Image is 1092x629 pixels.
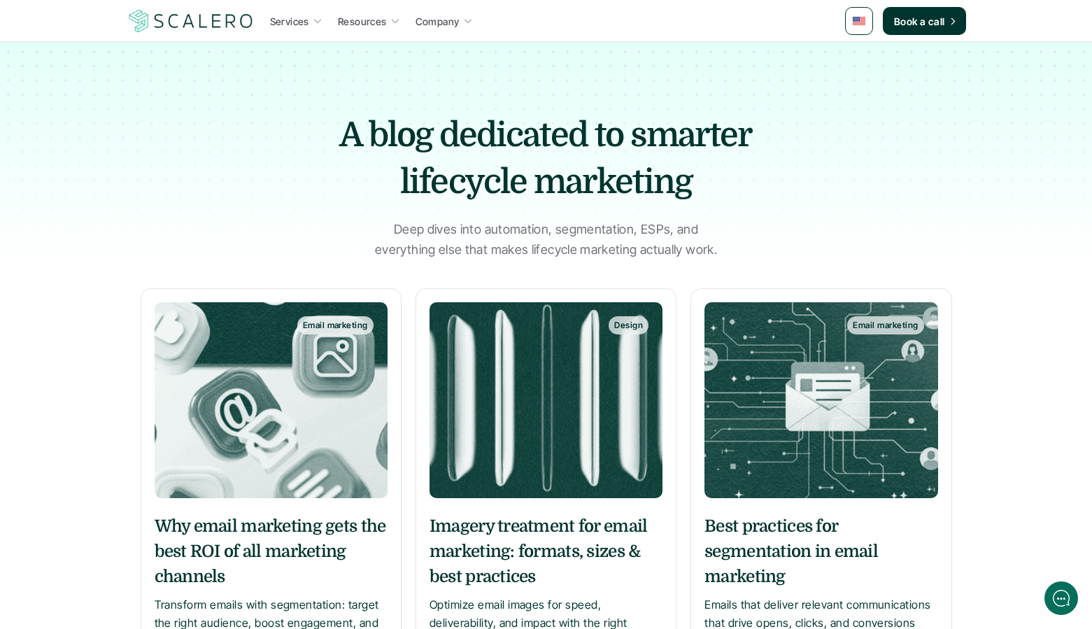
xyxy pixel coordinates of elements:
[21,68,259,90] h1: Hi! Welcome to Scalero.
[117,489,177,498] span: We run on Gist
[614,320,643,330] p: Design
[338,14,387,29] p: Resources
[704,514,937,589] h5: Best practices for segmentation in email marketing
[302,112,791,206] h1: A blog dedicated to smarter lifecycle marketing
[430,514,662,589] h5: Imagery treatment for email marketing: formats, sizes & best practices
[883,7,966,35] a: Book a call
[127,8,255,34] img: Scalero company logo
[371,220,721,260] p: Deep dives into automation, segmentation, ESPs, and everything else that makes lifecycle marketin...
[894,14,945,29] p: Book a call
[270,14,309,29] p: Services
[155,514,388,589] h5: Why email marketing gets the best ROI of all marketing channels
[1044,581,1078,615] iframe: gist-messenger-bubble-iframe
[704,302,937,498] a: Email marketing
[21,93,259,160] h2: Let us know if we can help with lifecycle marketing.
[430,302,662,498] a: Design
[155,302,388,498] a: Email marketing
[853,320,918,330] p: Email marketing
[416,14,460,29] p: Company
[90,194,168,205] span: New conversation
[22,185,258,213] button: New conversation
[303,320,368,330] p: Email marketing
